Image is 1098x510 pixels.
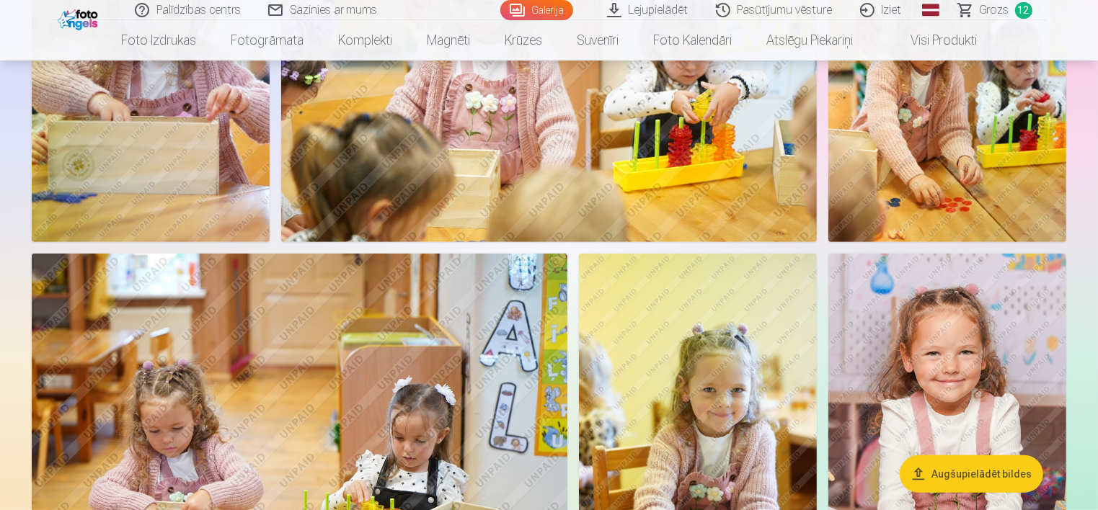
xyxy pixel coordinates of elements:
a: Fotogrāmata [213,20,321,61]
a: Magnēti [409,20,487,61]
a: Foto kalendāri [636,20,749,61]
img: /fa1 [58,6,102,30]
a: Komplekti [321,20,409,61]
a: Foto izdrukas [104,20,213,61]
span: 12 [1015,2,1032,19]
a: Krūzes [487,20,559,61]
a: Visi produkti [870,20,994,61]
button: Augšupielādēt bildes [900,455,1043,493]
a: Suvenīri [559,20,636,61]
a: Atslēgu piekariņi [749,20,870,61]
span: Grozs [980,1,1009,19]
